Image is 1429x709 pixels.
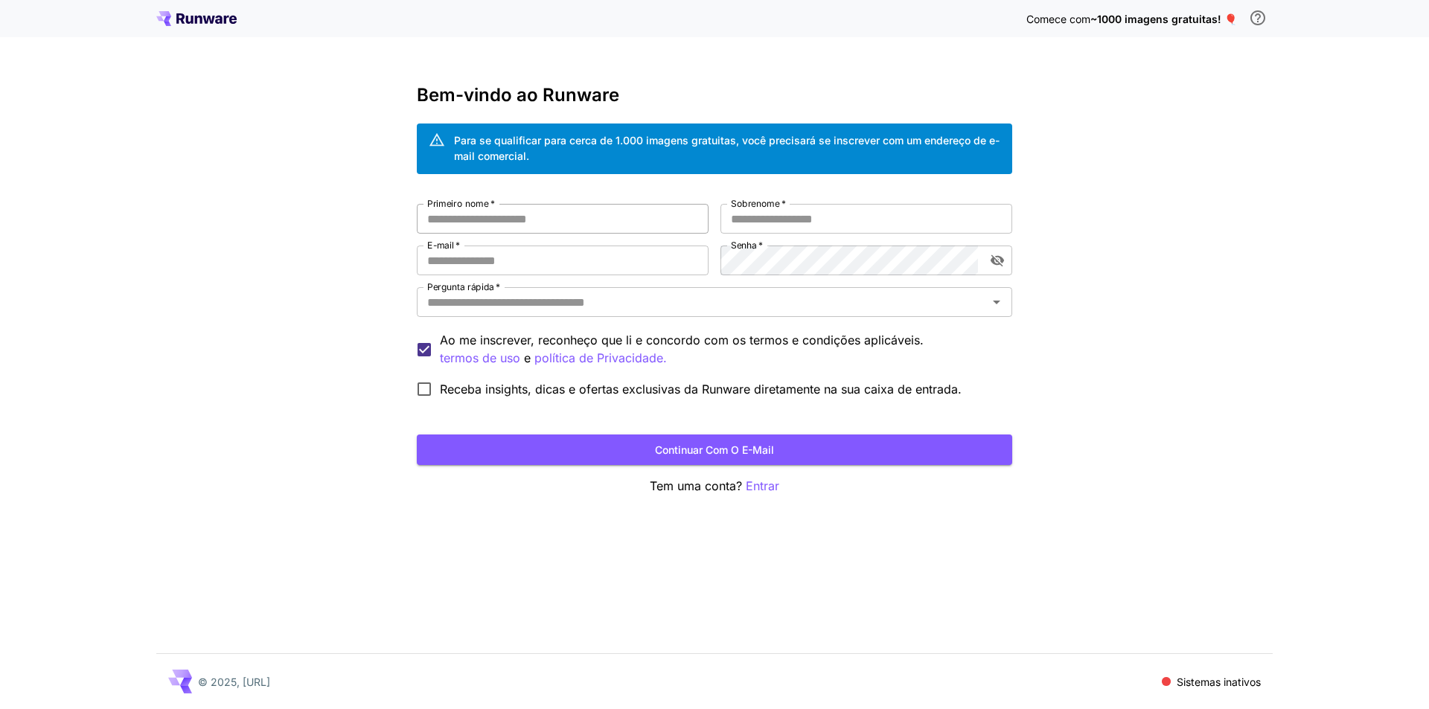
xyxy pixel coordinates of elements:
[746,478,779,493] font: Entrar
[650,478,742,493] font: Tem uma conta?
[427,240,454,251] font: E-mail
[534,350,667,365] font: política de Privacidade.
[198,676,270,688] font: © 2025, [URL]
[440,349,520,368] button: Ao me inscrever, reconheço que li e concordo com os termos e condições aplicáveis. e política de ...
[454,134,1000,162] font: Para se qualificar para cerca de 1.000 imagens gratuitas, você precisará se inscrever com um ende...
[1243,3,1273,33] button: Para se qualificar para crédito gratuito, você precisa se inscrever com um endereço de e-mail com...
[731,240,757,251] font: Senha
[440,382,962,397] font: Receba insights, dicas e ofertas exclusivas da Runware diretamente na sua caixa de entrada.
[731,198,779,209] font: Sobrenome
[427,281,494,292] font: Pergunta rápida
[986,292,1007,312] button: Abrir
[427,198,489,209] font: Primeiro nome
[524,350,531,365] font: e
[1090,13,1237,25] font: ~1000 imagens gratuitas! 🎈
[440,333,924,347] font: Ao me inscrever, reconheço que li e concordo com os termos e condições aplicáveis.
[1177,676,1261,688] font: Sistemas inativos
[746,477,779,495] button: Entrar
[1026,13,1090,25] font: Comece com
[440,350,520,365] font: termos de uso
[534,349,667,368] button: Ao me inscrever, reconheço que li e concordo com os termos e condições aplicáveis. termos de uso e
[984,247,1011,274] button: alternar a visibilidade da senha
[655,443,774,456] font: Continuar com o e-mail
[417,434,1012,465] button: Continuar com o e-mail
[417,84,619,106] font: Bem-vindo ao Runware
